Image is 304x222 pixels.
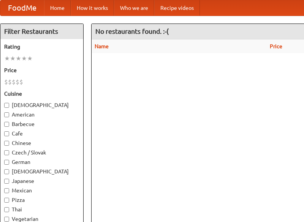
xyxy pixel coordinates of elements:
input: [DEMOGRAPHIC_DATA] [4,103,9,108]
input: Czech / Slovak [4,150,9,155]
h4: Filter Restaurants [0,24,83,39]
input: Cafe [4,131,9,136]
input: Chinese [4,141,9,146]
h5: Rating [4,43,79,50]
li: ★ [4,54,10,63]
input: German [4,160,9,165]
input: Mexican [4,188,9,193]
li: ★ [27,54,33,63]
a: How it works [71,0,114,16]
label: Czech / Slovak [4,149,79,156]
li: $ [8,78,12,86]
label: Cafe [4,130,79,137]
li: ★ [10,54,16,63]
input: Barbecue [4,122,9,127]
label: Barbecue [4,120,79,128]
label: American [4,111,79,118]
a: Home [44,0,71,16]
a: Who we are [114,0,154,16]
li: $ [19,78,23,86]
li: $ [16,78,19,86]
label: Pizza [4,196,79,204]
label: Thai [4,206,79,213]
h5: Price [4,66,79,74]
input: Pizza [4,198,9,203]
a: Recipe videos [154,0,200,16]
li: ★ [21,54,27,63]
label: Mexican [4,187,79,194]
li: $ [12,78,16,86]
input: Vegetarian [4,217,9,222]
h5: Cuisine [4,90,79,98]
input: [DEMOGRAPHIC_DATA] [4,169,9,174]
label: German [4,158,79,166]
li: ★ [16,54,21,63]
li: $ [4,78,8,86]
input: American [4,112,9,117]
input: Thai [4,207,9,212]
a: Price [270,43,282,49]
label: Japanese [4,177,79,185]
label: [DEMOGRAPHIC_DATA] [4,101,79,109]
label: [DEMOGRAPHIC_DATA] [4,168,79,175]
label: Chinese [4,139,79,147]
input: Japanese [4,179,9,184]
a: FoodMe [0,0,44,16]
ng-pluralize: No restaurants found. :-( [95,28,169,35]
a: Name [95,43,109,49]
